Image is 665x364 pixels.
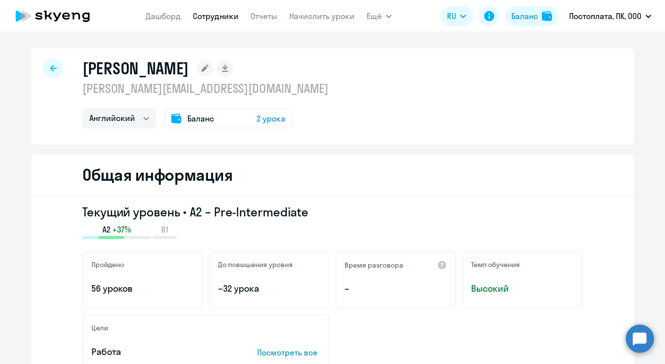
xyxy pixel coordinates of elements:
h2: Общая информация [82,165,233,185]
div: Баланс [511,10,538,22]
span: Высокий [471,282,574,295]
h5: Время разговора [345,261,403,270]
span: B1 [161,224,168,235]
p: 56 уроков [91,282,194,295]
a: Дашборд [146,11,181,21]
p: Работа [91,345,226,358]
p: [PERSON_NAME][EMAIL_ADDRESS][DOMAIN_NAME] [82,80,328,96]
button: RU [440,6,473,26]
span: RU [447,10,456,22]
h5: До повышения уровня [218,260,293,269]
h5: Пройдено [91,260,124,269]
a: Отчеты [251,11,277,21]
h5: Темп обучения [471,260,520,269]
button: Постоплата, ПК, ООО [564,4,656,28]
h5: Цели [91,323,108,332]
button: Балансbalance [505,6,558,26]
span: A2 [102,224,110,235]
p: ~32 урока [218,282,320,295]
h1: [PERSON_NAME] [82,58,189,78]
img: balance [542,11,552,21]
span: Баланс [187,112,214,125]
p: – [345,282,447,295]
button: Ещё [367,6,392,26]
span: Ещё [367,10,382,22]
span: 2 урока [257,112,285,125]
a: Начислить уроки [289,11,355,21]
h3: Текущий уровень • A2 – Pre-Intermediate [82,204,583,220]
p: Посмотреть все [257,346,320,358]
p: Постоплата, ПК, ООО [569,10,641,22]
a: Сотрудники [193,11,239,21]
span: +37% [113,224,131,235]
